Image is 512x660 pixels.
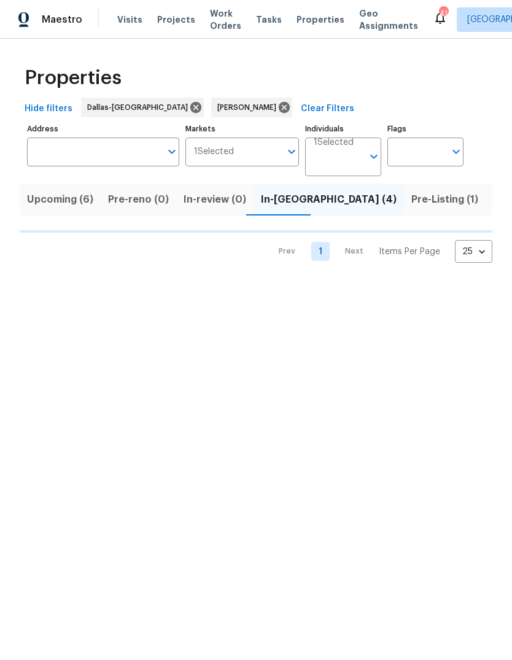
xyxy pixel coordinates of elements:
[311,242,330,261] a: Goto page 1
[194,147,234,157] span: 1 Selected
[157,14,195,26] span: Projects
[27,191,93,208] span: Upcoming (6)
[365,148,382,165] button: Open
[117,14,142,26] span: Visits
[439,7,448,20] div: 41
[211,98,292,117] div: [PERSON_NAME]
[379,246,440,258] p: Items Per Page
[163,143,180,160] button: Open
[261,191,397,208] span: In-[GEOGRAPHIC_DATA] (4)
[87,101,193,114] span: Dallas-[GEOGRAPHIC_DATA]
[314,138,354,148] span: 1 Selected
[185,125,300,133] label: Markets
[305,125,381,133] label: Individuals
[217,101,281,114] span: [PERSON_NAME]
[267,240,492,263] nav: Pagination Navigation
[210,7,241,32] span: Work Orders
[256,15,282,24] span: Tasks
[42,14,82,26] span: Maestro
[301,101,354,117] span: Clear Filters
[27,125,179,133] label: Address
[455,236,492,268] div: 25
[108,191,169,208] span: Pre-reno (0)
[81,98,204,117] div: Dallas-[GEOGRAPHIC_DATA]
[296,98,359,120] button: Clear Filters
[283,143,300,160] button: Open
[25,101,72,117] span: Hide filters
[20,98,77,120] button: Hide filters
[25,72,122,84] span: Properties
[297,14,344,26] span: Properties
[359,7,418,32] span: Geo Assignments
[184,191,246,208] span: In-review (0)
[448,143,465,160] button: Open
[387,125,464,133] label: Flags
[411,191,478,208] span: Pre-Listing (1)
